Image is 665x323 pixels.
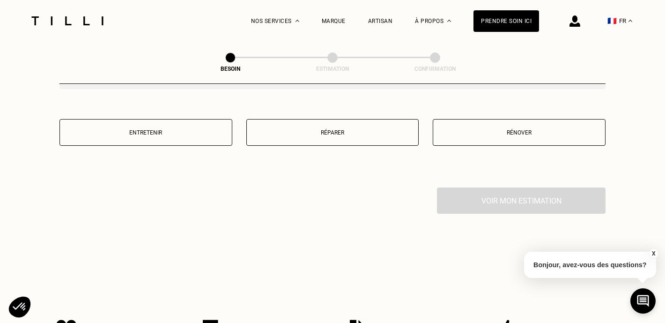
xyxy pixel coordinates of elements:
p: Réparer [251,129,414,136]
div: Estimation [286,66,379,72]
button: Rénover [433,119,606,146]
p: Entretenir [65,129,227,136]
button: Réparer [246,119,419,146]
a: Prendre soin ici [473,10,539,32]
img: Menu déroulant [296,20,299,22]
img: menu déroulant [628,20,632,22]
img: Logo du service de couturière Tilli [28,16,107,25]
p: Rénover [438,129,600,136]
a: Artisan [368,18,393,24]
img: Menu déroulant à propos [447,20,451,22]
div: Confirmation [388,66,482,72]
button: X [649,248,658,259]
a: Marque [322,18,346,24]
p: Bonjour, avez-vous des questions? [524,252,656,278]
span: 🇫🇷 [607,16,617,25]
div: Besoin [184,66,277,72]
button: Entretenir [59,119,232,146]
img: icône connexion [569,15,580,27]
